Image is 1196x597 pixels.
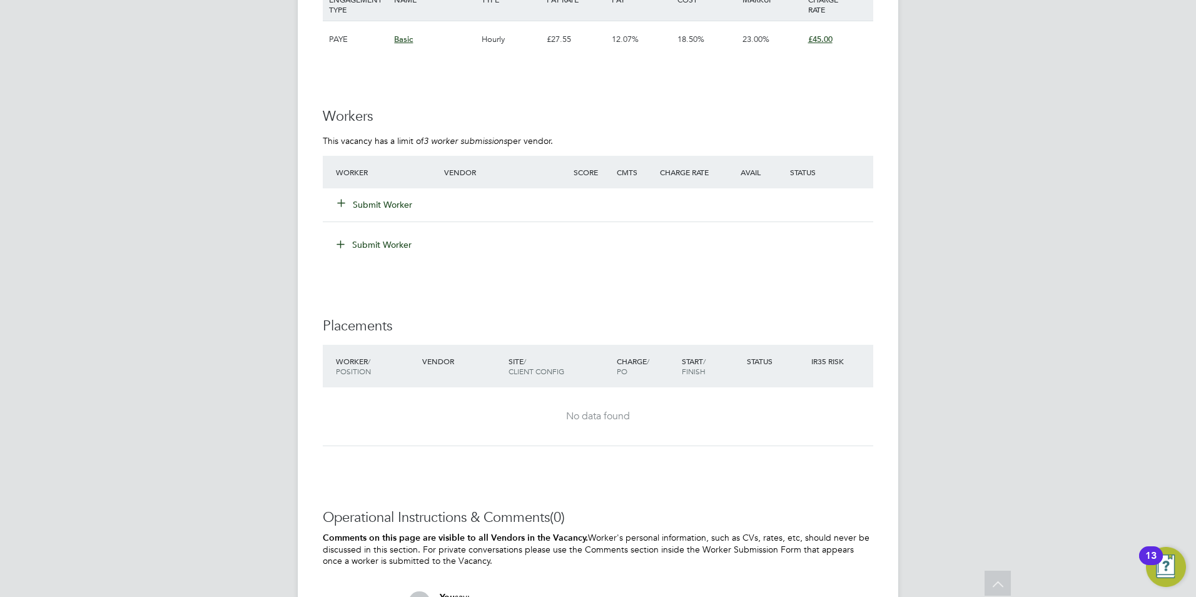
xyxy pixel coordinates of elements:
[612,34,639,44] span: 12.07%
[787,161,873,183] div: Status
[617,356,649,376] span: / PO
[744,350,809,372] div: Status
[550,509,565,526] span: (0)
[722,161,787,183] div: Avail
[479,21,544,58] div: Hourly
[323,533,588,543] b: Comments on this page are visible to all Vendors in the Vacancy.
[682,356,706,376] span: / Finish
[679,350,744,382] div: Start
[323,108,873,126] h3: Workers
[328,235,422,255] button: Submit Worker
[423,135,507,146] em: 3 worker submissions
[505,350,614,382] div: Site
[544,21,609,58] div: £27.55
[808,34,833,44] span: £45.00
[742,34,769,44] span: 23.00%
[394,34,413,44] span: Basic
[323,532,873,567] p: Worker's personal information, such as CVs, rates, etc, should never be discussed in this section...
[419,350,505,372] div: Vendor
[441,161,570,183] div: Vendor
[333,350,419,382] div: Worker
[333,161,441,183] div: Worker
[335,410,861,423] div: No data found
[614,350,679,382] div: Charge
[570,161,614,183] div: Score
[614,161,657,183] div: Cmts
[326,21,391,58] div: PAYE
[509,356,564,376] span: / Client Config
[336,356,371,376] span: / Position
[1146,547,1186,587] button: Open Resource Center, 13 new notifications
[808,350,851,372] div: IR35 Risk
[1145,556,1157,572] div: 13
[677,34,704,44] span: 18.50%
[338,198,413,211] button: Submit Worker
[323,317,873,335] h3: Placements
[323,509,873,527] h3: Operational Instructions & Comments
[657,161,722,183] div: Charge Rate
[323,135,873,146] p: This vacancy has a limit of per vendor.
